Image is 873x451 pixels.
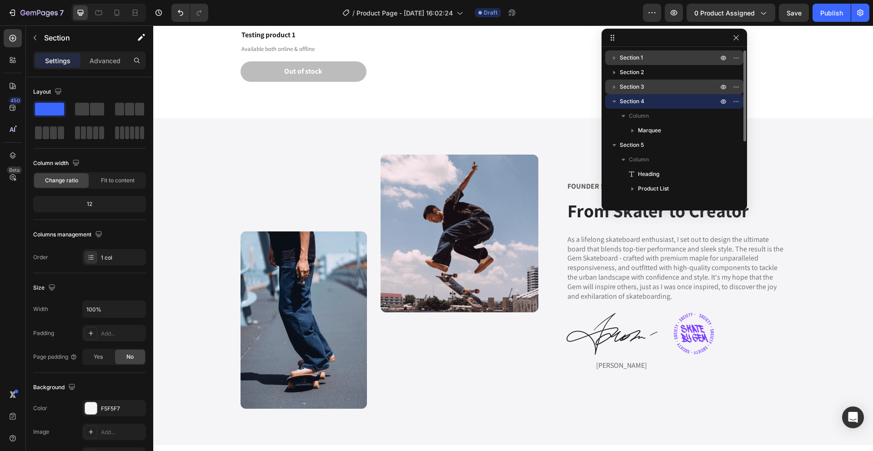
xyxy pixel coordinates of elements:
[94,353,103,361] span: Yes
[820,8,843,18] div: Publish
[414,156,632,166] p: FOUNDER STORY
[694,8,755,18] span: 0 product assigned
[638,126,661,135] span: Marquee
[629,111,649,120] span: Column
[356,8,453,18] span: Product Page - [DATE] 16:02:24
[35,198,144,210] div: 12
[413,172,633,198] h2: From Skater to Creator
[44,32,119,43] p: Section
[638,184,669,193] span: Product List
[9,97,22,104] div: 450
[33,282,57,294] div: Size
[687,4,775,22] button: 0 product assigned
[414,210,632,276] p: As a lifelong skateboard enthusiast, I set out to design the ultimate board that blends top-tier ...
[33,253,48,261] div: Order
[620,68,644,77] span: Section 2
[60,7,64,18] p: 7
[620,97,644,106] span: Section 4
[7,166,22,174] div: Beta
[443,336,632,345] p: [PERSON_NAME]
[33,86,64,98] div: Layout
[45,176,78,185] span: Change ratio
[83,301,145,317] input: Auto
[813,4,851,22] button: Publish
[620,140,644,150] span: Section 5
[413,287,504,329] img: gempages_432750572815254551-8ae4ef38-47f5-4934-a095-db67d94e9ac6.png
[126,353,134,361] span: No
[620,199,644,208] span: Section 6
[4,4,68,22] button: 7
[101,428,144,436] div: Add...
[787,9,802,17] span: Save
[638,170,659,179] span: Heading
[33,428,49,436] div: Image
[842,406,864,428] div: Open Intercom Messenger
[521,287,561,329] img: gempages_432750572815254551-de67aa3c-2805-4d76-802c-2f98516a8e9d.png
[620,53,643,62] span: Section 1
[101,254,144,262] div: 1 col
[90,56,120,65] p: Advanced
[33,157,81,170] div: Column width
[33,404,47,412] div: Color
[33,229,104,241] div: Columns management
[33,329,54,337] div: Padding
[629,155,649,164] span: Column
[153,25,873,451] iframe: Design area
[101,405,144,413] div: F5F5F7
[484,9,497,17] span: Draft
[101,176,135,185] span: Fit to content
[779,4,809,22] button: Save
[33,381,77,394] div: Background
[101,330,144,338] div: Add...
[171,4,208,22] div: Undo/Redo
[33,305,48,313] div: Width
[33,353,77,361] div: Page padding
[352,8,355,18] span: /
[45,56,70,65] p: Settings
[620,82,644,91] span: Section 3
